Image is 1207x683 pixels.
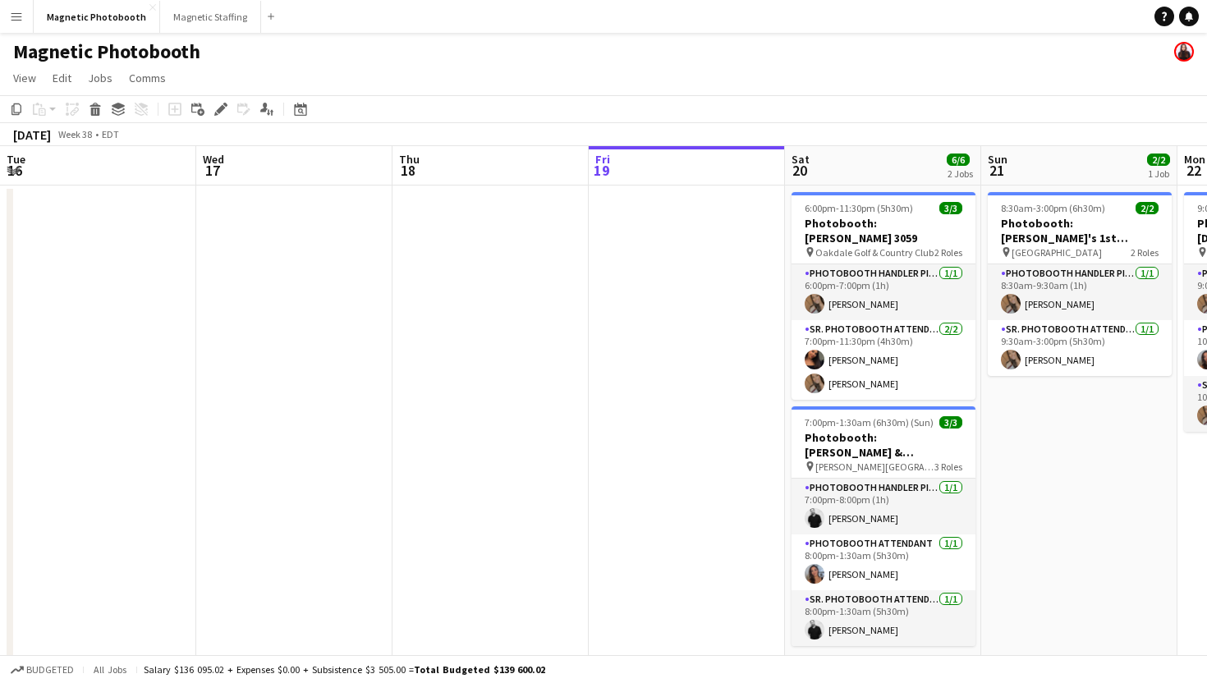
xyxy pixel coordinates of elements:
[939,416,962,429] span: 3/3
[792,320,975,400] app-card-role: Sr. Photobooth Attendant2/27:00pm-11:30pm (4h30m)[PERSON_NAME][PERSON_NAME]
[934,246,962,259] span: 2 Roles
[792,264,975,320] app-card-role: Photobooth Handler Pick-Up/Drop-Off1/16:00pm-7:00pm (1h)[PERSON_NAME]
[7,67,43,89] a: View
[203,152,224,167] span: Wed
[1147,154,1170,166] span: 2/2
[1012,246,1102,259] span: [GEOGRAPHIC_DATA]
[988,152,1007,167] span: Sun
[90,663,130,676] span: All jobs
[805,416,934,429] span: 7:00pm-1:30am (6h30m) (Sun)
[8,661,76,679] button: Budgeted
[792,152,810,167] span: Sat
[397,161,420,180] span: 18
[1182,161,1205,180] span: 22
[4,161,25,180] span: 16
[815,246,934,259] span: Oakdale Golf & Country Club
[88,71,112,85] span: Jobs
[934,461,962,473] span: 3 Roles
[1148,167,1169,180] div: 1 Job
[53,71,71,85] span: Edit
[46,67,78,89] a: Edit
[1001,202,1105,214] span: 8:30am-3:00pm (6h30m)
[805,202,913,214] span: 6:00pm-11:30pm (5h30m)
[102,128,119,140] div: EDT
[1174,42,1194,62] app-user-avatar: Maria Lopes
[13,71,36,85] span: View
[988,320,1172,376] app-card-role: Sr. Photobooth Attendant1/19:30am-3:00pm (5h30m)[PERSON_NAME]
[988,216,1172,245] h3: Photobooth: [PERSON_NAME]'s 1st Birthday 3188
[593,161,610,180] span: 19
[792,479,975,534] app-card-role: Photobooth Handler Pick-Up/Drop-Off1/17:00pm-8:00pm (1h)[PERSON_NAME]
[939,202,962,214] span: 3/3
[988,192,1172,376] app-job-card: 8:30am-3:00pm (6h30m)2/2Photobooth: [PERSON_NAME]'s 1st Birthday 3188 [GEOGRAPHIC_DATA]2 RolesPho...
[947,154,970,166] span: 6/6
[1131,246,1159,259] span: 2 Roles
[414,663,545,676] span: Total Budgeted $139 600.02
[985,161,1007,180] span: 21
[399,152,420,167] span: Thu
[792,406,975,646] app-job-card: 7:00pm-1:30am (6h30m) (Sun)3/3Photobooth: [PERSON_NAME] & [PERSON_NAME]'s Wedding 2583 [PERSON_NA...
[1184,152,1205,167] span: Mon
[200,161,224,180] span: 17
[26,664,74,676] span: Budgeted
[54,128,95,140] span: Week 38
[948,167,973,180] div: 2 Jobs
[792,430,975,460] h3: Photobooth: [PERSON_NAME] & [PERSON_NAME]'s Wedding 2583
[7,152,25,167] span: Tue
[160,1,261,33] button: Magnetic Staffing
[789,161,810,180] span: 20
[122,67,172,89] a: Comms
[34,1,160,33] button: Magnetic Photobooth
[792,534,975,590] app-card-role: Photobooth Attendant1/18:00pm-1:30am (5h30m)[PERSON_NAME]
[129,71,166,85] span: Comms
[13,39,200,64] h1: Magnetic Photobooth
[144,663,545,676] div: Salary $136 095.02 + Expenses $0.00 + Subsistence $3 505.00 =
[988,264,1172,320] app-card-role: Photobooth Handler Pick-Up/Drop-Off1/18:30am-9:30am (1h)[PERSON_NAME]
[1136,202,1159,214] span: 2/2
[815,461,934,473] span: [PERSON_NAME][GEOGRAPHIC_DATA]
[595,152,610,167] span: Fri
[792,192,975,400] app-job-card: 6:00pm-11:30pm (5h30m)3/3Photobooth: [PERSON_NAME] 3059 Oakdale Golf & Country Club2 RolesPhotobo...
[792,216,975,245] h3: Photobooth: [PERSON_NAME] 3059
[13,126,51,143] div: [DATE]
[81,67,119,89] a: Jobs
[792,590,975,646] app-card-role: Sr. Photobooth Attendant1/18:00pm-1:30am (5h30m)[PERSON_NAME]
